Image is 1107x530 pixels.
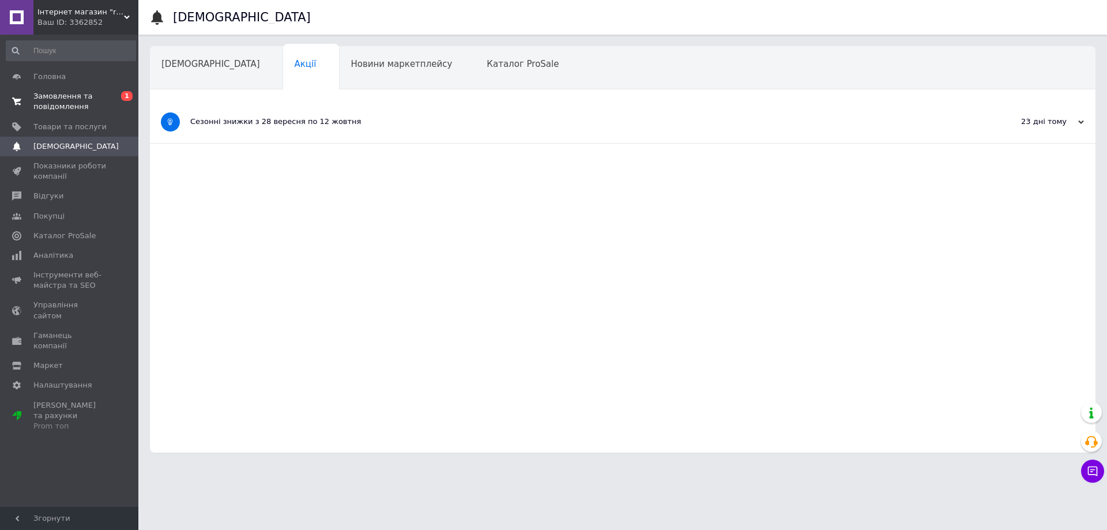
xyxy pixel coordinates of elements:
span: Гаманець компанії [33,330,107,351]
span: [DEMOGRAPHIC_DATA] [161,59,260,69]
span: Головна [33,72,66,82]
span: Налаштування [33,380,92,390]
div: 23 дні тому [969,116,1084,127]
button: Чат з покупцем [1081,460,1104,483]
span: [DEMOGRAPHIC_DATA] [33,141,119,152]
span: 1 [121,91,133,101]
span: Показники роботи компанії [33,161,107,182]
div: Prom топ [33,421,107,431]
span: Інтернет магазин "ruchnyy_instrument_ua" [37,7,124,17]
span: Новини маркетплейсу [351,59,452,69]
span: Управління сайтом [33,300,107,321]
span: Каталог ProSale [33,231,96,241]
input: Пошук [6,40,136,61]
span: Маркет [33,360,63,371]
div: Сезонні знижки з 28 вересня по 12 жовтня [190,116,969,127]
span: Каталог ProSale [487,59,559,69]
h1: [DEMOGRAPHIC_DATA] [173,10,311,24]
span: Аналітика [33,250,73,261]
span: Акції [295,59,317,69]
span: Товари та послуги [33,122,107,132]
span: [PERSON_NAME] та рахунки [33,400,107,432]
span: Відгуки [33,191,63,201]
span: Інструменти веб-майстра та SEO [33,270,107,291]
span: Покупці [33,211,65,221]
div: Ваш ID: 3362852 [37,17,138,28]
span: Замовлення та повідомлення [33,91,107,112]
